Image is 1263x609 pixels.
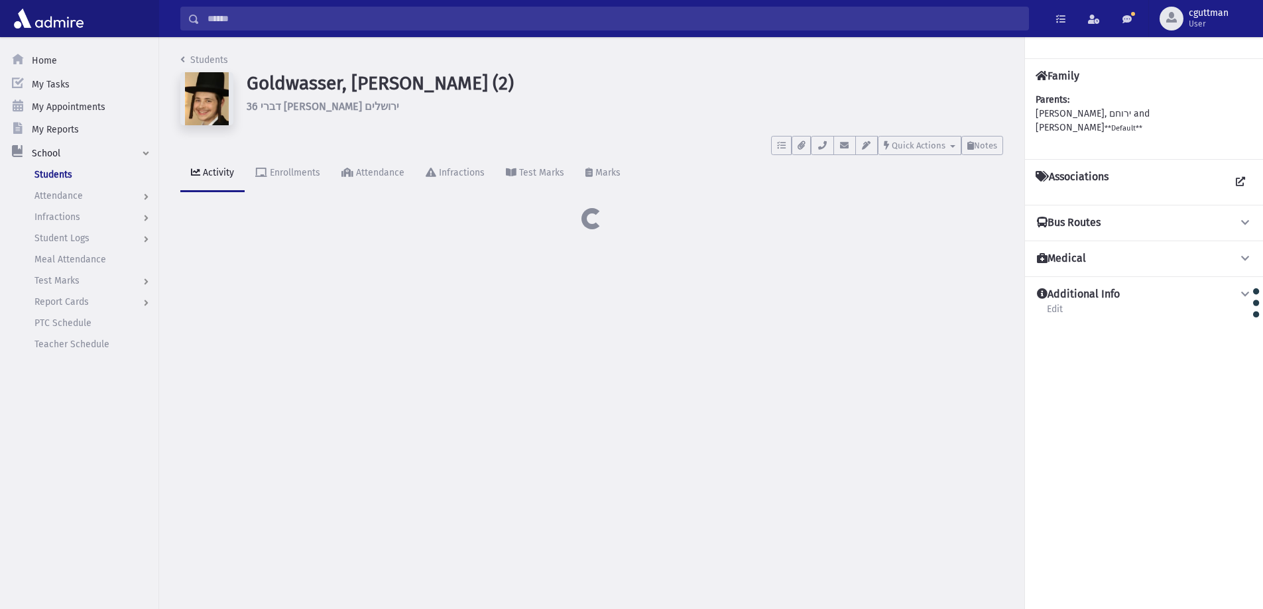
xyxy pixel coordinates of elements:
a: Attendance [331,155,415,192]
a: Students [180,54,228,66]
b: Parents: [1036,94,1069,105]
button: Additional Info [1036,288,1252,302]
button: Notes [961,136,1003,155]
span: My Appointments [32,101,105,113]
div: [PERSON_NAME], ירוחם and [PERSON_NAME] [1036,93,1252,148]
span: PTC Schedule [34,317,91,329]
span: School [32,148,60,159]
a: Marks [575,155,631,192]
a: Enrollments [245,155,331,192]
span: Students [34,169,72,180]
img: AdmirePro [11,5,87,32]
span: Student Logs [34,233,90,244]
span: cguttman [1189,8,1229,19]
span: Meal Attendance [34,254,106,265]
span: My Reports [32,124,79,135]
h4: Family [1036,70,1079,82]
img: 3eguf8= [180,72,233,125]
h4: Associations [1036,170,1109,194]
span: Notes [974,140,997,150]
span: Quick Actions [892,140,945,150]
div: Attendance [353,167,404,178]
div: Infractions [436,167,485,178]
span: Attendance [34,190,83,201]
h6: 36 דברי [PERSON_NAME] ירושלים [247,100,1003,113]
div: Activity [200,167,234,178]
span: User [1189,19,1229,29]
button: Quick Actions [878,136,961,155]
a: Activity [180,155,245,192]
span: Test Marks [34,275,80,286]
span: Infractions [34,211,80,223]
h4: Medical [1037,252,1086,266]
span: My Tasks [32,79,70,90]
h4: Additional Info [1037,288,1120,302]
a: Edit [1046,302,1063,325]
button: Medical [1036,252,1252,266]
h1: Goldwasser, [PERSON_NAME] (2) [247,72,1003,95]
span: Report Cards [34,296,89,307]
span: Home [32,55,57,66]
a: View all Associations [1229,170,1252,194]
div: Enrollments [267,167,320,178]
input: Search [200,7,1028,30]
button: Bus Routes [1036,216,1252,230]
h4: Bus Routes [1037,216,1101,230]
div: Test Marks [516,167,564,178]
span: Teacher Schedule [34,339,109,350]
a: Test Marks [495,155,575,192]
nav: breadcrumb [180,53,228,72]
a: Infractions [415,155,495,192]
div: Marks [593,167,621,178]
